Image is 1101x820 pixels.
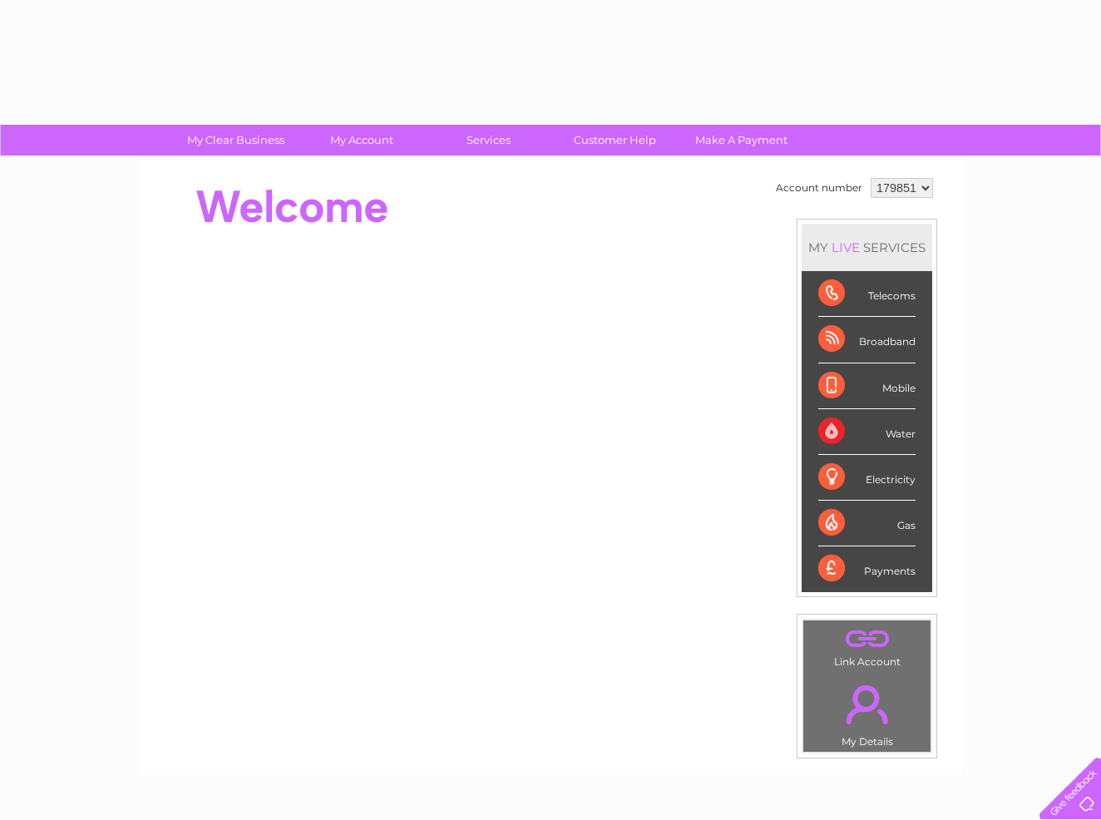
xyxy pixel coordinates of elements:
a: Services [420,125,557,156]
div: LIVE [828,240,863,255]
td: My Details [802,671,931,753]
a: . [807,625,926,654]
td: Account number [772,174,866,202]
a: My Clear Business [167,125,304,156]
a: Customer Help [546,125,684,156]
div: Payments [818,546,916,591]
a: Make A Payment [673,125,810,156]
a: . [807,675,926,734]
div: Broadband [818,317,916,363]
div: MY SERVICES [802,224,932,271]
div: Mobile [818,363,916,409]
div: Electricity [818,455,916,501]
div: Gas [818,501,916,546]
td: Link Account [802,620,931,672]
div: Telecoms [818,271,916,317]
div: Water [818,409,916,455]
a: My Account [294,125,431,156]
